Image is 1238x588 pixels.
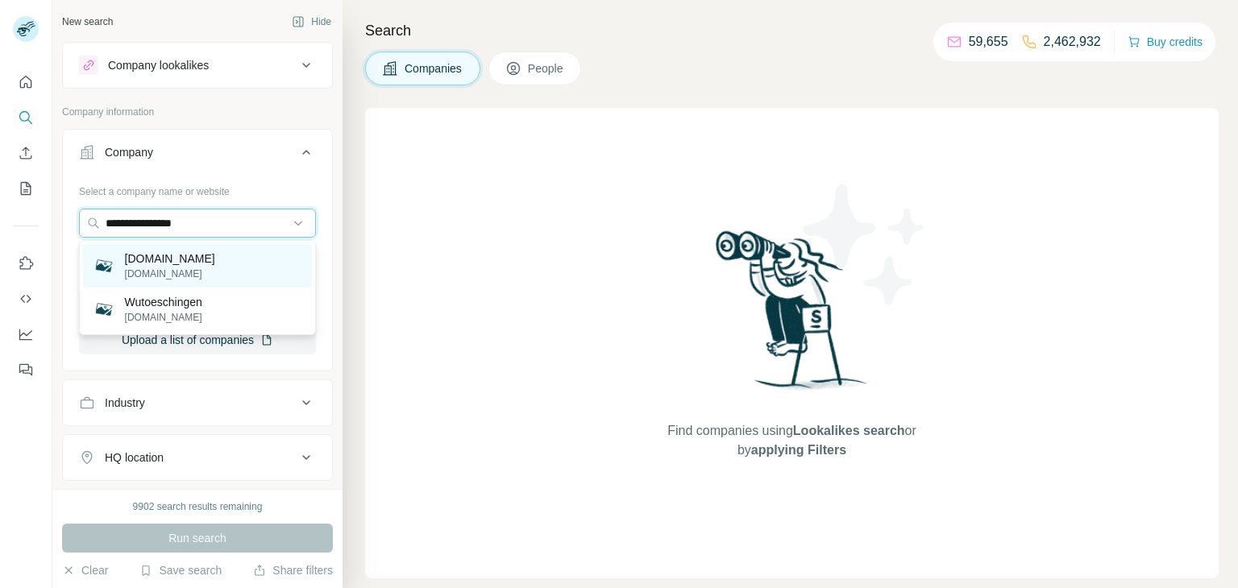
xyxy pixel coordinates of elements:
[13,320,39,349] button: Dashboard
[365,19,1219,42] h4: Search
[79,325,316,354] button: Upload a list of companies
[13,174,39,203] button: My lists
[93,255,115,277] img: kickboxschule-wutoeschingen.de
[708,226,876,406] img: Surfe Illustration - Woman searching with binoculars
[1128,31,1203,53] button: Buy credits
[1044,32,1101,52] p: 2,462,932
[63,46,332,85] button: Company lookalikes
[93,298,115,321] img: Wutoeschingen
[405,60,463,77] span: Companies
[63,438,332,477] button: HQ location
[253,562,333,578] button: Share filters
[133,499,263,514] div: 9902 search results remaining
[751,443,846,457] span: applying Filters
[125,267,215,281] p: [DOMAIN_NAME]
[105,449,164,466] div: HQ location
[63,133,332,178] button: Company
[62,562,108,578] button: Clear
[793,424,905,437] span: Lookalikes search
[13,284,39,313] button: Use Surfe API
[663,421,920,460] span: Find companies using or by
[62,14,113,29] div: New search
[280,10,343,34] button: Hide
[125,294,202,310] p: Wutoeschingen
[969,32,1008,52] p: 59,655
[13,249,39,278] button: Use Surfe on LinkedIn
[79,178,316,199] div: Select a company name or website
[13,68,39,97] button: Quick start
[13,103,39,132] button: Search
[139,562,222,578] button: Save search
[125,310,202,325] p: [DOMAIN_NAME]
[792,172,937,317] img: Surfe Illustration - Stars
[13,355,39,384] button: Feedback
[105,395,145,411] div: Industry
[528,60,565,77] span: People
[63,383,332,422] button: Industry
[13,139,39,168] button: Enrich CSV
[125,251,215,267] p: [DOMAIN_NAME]
[62,105,333,119] p: Company information
[108,57,209,73] div: Company lookalikes
[105,144,153,160] div: Company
